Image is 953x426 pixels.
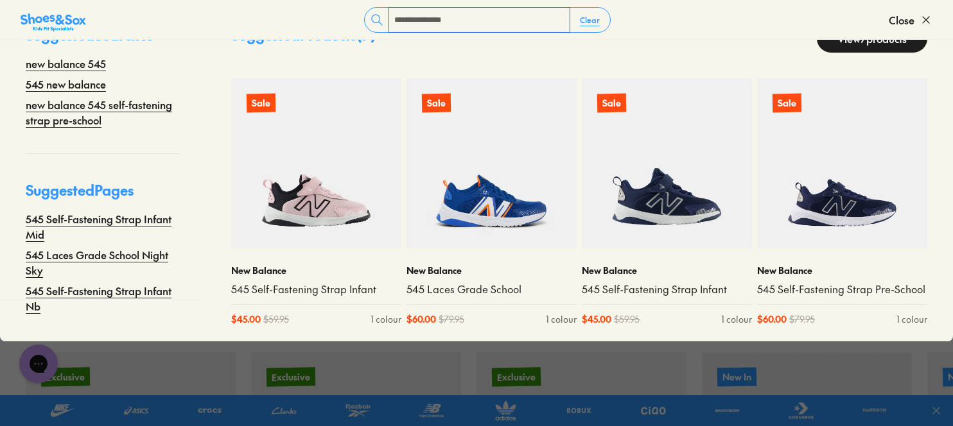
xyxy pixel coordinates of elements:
span: $ 60.00 [757,312,787,326]
a: 545 new balance [26,76,106,92]
p: Exclusive [492,368,541,387]
a: Sale [407,78,577,248]
p: Suggested Pages [26,180,180,211]
img: SNS_Logo_Responsive.svg [21,12,86,33]
p: New Balance [407,264,577,277]
div: 1 colour [896,312,927,326]
a: new balance 545 self-fastening strap pre-school [26,97,180,128]
span: $ 79.95 [439,312,464,326]
p: Exclusive [267,368,315,387]
a: 545 Self-Fastening Strap Infant Nb [26,283,180,314]
a: Shoes &amp; Sox [21,10,86,30]
a: Sale [582,78,752,248]
span: $ 45.00 [582,312,611,326]
a: Sale [231,78,401,248]
div: 1 colour [721,312,752,326]
p: Suggested Searches [26,24,180,56]
a: Sale [757,78,927,248]
div: 1 colour [546,312,577,326]
button: Close [889,6,932,34]
a: 545 Laces Grade School Night Sky [26,247,180,278]
a: 545 Self-Fastening Strap Pre-School [757,282,927,296]
span: $ 45.00 [231,312,261,326]
span: Close [889,12,914,28]
span: $ 59.95 [614,312,640,326]
div: 1 colour [371,312,401,326]
p: Sale [247,94,275,113]
p: New Balance [757,264,927,277]
button: Clear [570,8,610,31]
a: 545 Self-Fastening Strap Infant [231,282,401,296]
a: 545 Self-Fastening Strap Infant Mid [26,211,180,242]
p: New Balance [231,264,401,277]
span: $ 60.00 [407,312,436,326]
p: New Balance [582,264,752,277]
p: New In [717,368,756,387]
p: Sale [597,94,626,113]
p: Sale [421,92,452,114]
a: new balance 545 [26,56,106,71]
span: $ 79.95 [789,312,815,326]
a: 545 Laces Grade School [407,282,577,296]
iframe: Gorgias live chat messenger [13,340,64,388]
a: 545 Self-Fastening Strap Infant [582,282,752,296]
p: Sale [773,94,801,113]
p: Exclusive [41,368,90,387]
span: $ 59.95 [263,312,289,326]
